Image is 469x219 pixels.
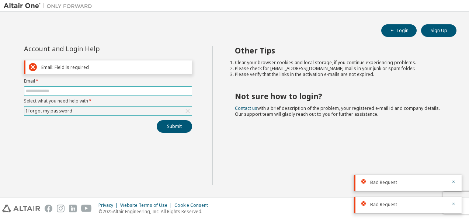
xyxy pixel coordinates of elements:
[69,205,77,212] img: linkedin.svg
[370,180,397,185] span: Bad Request
[24,78,192,84] label: Email
[24,98,192,104] label: Select what you need help with
[235,72,444,77] li: Please verify that the links in the activation e-mails are not expired.
[235,66,444,72] li: Please check for [EMAIL_ADDRESS][DOMAIN_NAME] mails in your junk or spam folder.
[81,205,92,212] img: youtube.svg
[120,202,174,208] div: Website Terms of Use
[381,24,417,37] button: Login
[174,202,212,208] div: Cookie Consent
[98,202,120,208] div: Privacy
[235,60,444,66] li: Clear your browser cookies and local storage, if you continue experiencing problems.
[57,205,65,212] img: instagram.svg
[24,107,192,115] div: I forgot my password
[25,107,73,115] div: I forgot my password
[45,205,52,212] img: facebook.svg
[235,91,444,101] h2: Not sure how to login?
[41,65,189,70] div: Email: Field is required
[24,46,159,52] div: Account and Login Help
[235,105,440,117] span: with a brief description of the problem, your registered e-mail id and company details. Our suppo...
[235,105,257,111] a: Contact us
[2,205,40,212] img: altair_logo.svg
[370,202,397,208] span: Bad Request
[235,46,444,55] h2: Other Tips
[98,208,212,215] p: © 2025 Altair Engineering, Inc. All Rights Reserved.
[421,24,456,37] button: Sign Up
[4,2,96,10] img: Altair One
[157,120,192,133] button: Submit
